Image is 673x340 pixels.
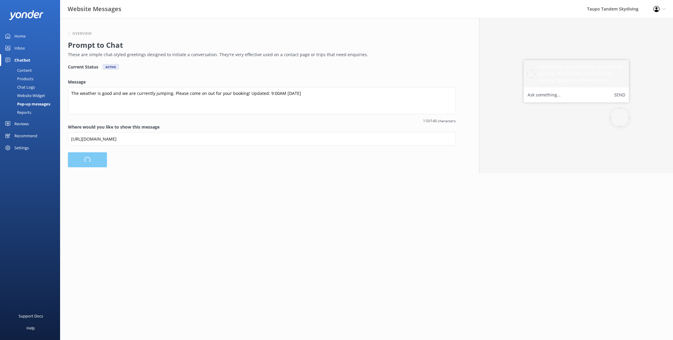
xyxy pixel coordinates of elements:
[4,83,60,91] a: Chat Logs
[4,108,60,117] a: Reports
[68,51,453,58] p: These are simple chat-styled greetings designed to initiate a conversation. They're very effectiv...
[538,64,625,84] h5: The weather is good and we are currently jumping. Please come on out for your booking! Updated: 9...
[68,4,121,14] h3: Website Messages
[72,32,92,35] h6: Overview
[14,142,29,154] div: Settings
[14,130,37,142] div: Recommend
[9,10,44,20] img: yonder-white-logo.png
[102,64,119,70] div: Active
[614,91,625,99] button: Send
[19,310,43,322] div: Support Docs
[68,118,456,124] span: 110/140 characters
[4,74,60,83] a: Products
[14,54,30,66] div: Chatbot
[68,132,456,146] input: https://www.example.com/page
[68,32,92,35] button: Overview
[26,322,35,334] div: Help
[4,100,60,108] a: Pop-up messages
[68,64,98,70] h4: Current Status
[4,91,60,100] a: Website Widget
[68,79,456,85] label: Message
[14,30,26,42] div: Home
[68,87,456,114] textarea: The weather is good and we are currently jumping. Please come on out for your booking! Updated: 9...
[68,124,456,130] label: Where would you like to show this message
[4,66,32,74] div: Content
[68,39,453,51] h2: Prompt to Chat
[4,66,60,74] a: Content
[528,91,561,99] label: Ask something...
[4,91,45,100] div: Website Widget
[4,74,33,83] div: Products
[4,100,50,108] div: Pop-up messages
[4,108,31,117] div: Reports
[14,42,25,54] div: Inbox
[14,118,29,130] div: Reviews
[4,83,35,91] div: Chat Logs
